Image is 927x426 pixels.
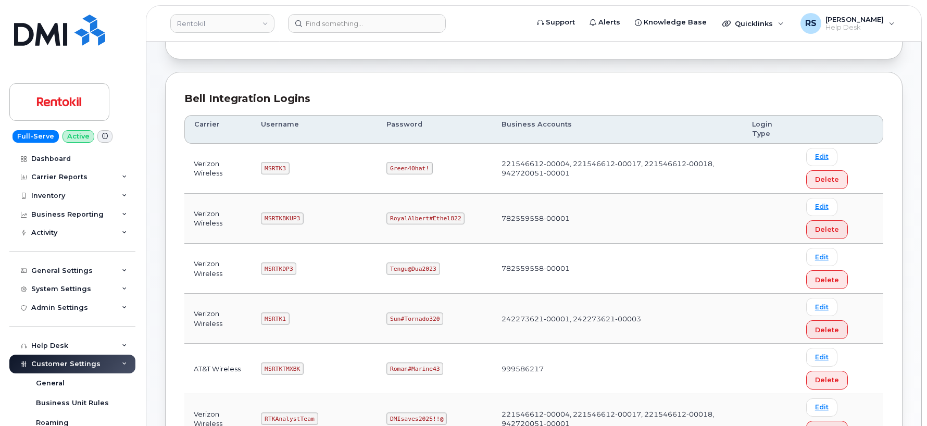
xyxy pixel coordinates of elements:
code: RTKAnalystTeam [261,412,318,425]
code: Roman#Marine43 [386,362,443,375]
span: [PERSON_NAME] [825,15,884,23]
a: Knowledge Base [628,12,714,33]
input: Find something... [288,14,446,33]
code: MSRTK3 [261,162,289,174]
th: Username [252,115,377,144]
span: Help Desk [825,23,884,32]
button: Delete [806,320,848,339]
td: 782559558-00001 [492,194,743,244]
button: Delete [806,371,848,390]
td: Verizon Wireless [184,144,252,194]
span: Delete [815,224,839,234]
th: Login Type [743,115,797,144]
a: Edit [806,148,837,166]
td: 242273621-00001, 242273621-00003 [492,294,743,344]
td: 221546612-00004, 221546612-00017, 221546612-00018, 942720051-00001 [492,144,743,194]
code: Tengu@Dua2023 [386,262,440,275]
a: Edit [806,398,837,417]
iframe: Messenger Launcher [882,381,919,418]
code: MSRTKDP3 [261,262,296,275]
td: 999586217 [492,344,743,394]
a: Edit [806,248,837,266]
a: Rentokil [170,14,274,33]
button: Delete [806,270,848,289]
span: Quicklinks [735,19,773,28]
div: Bell Integration Logins [184,91,883,106]
a: Alerts [582,12,628,33]
span: Support [546,17,575,28]
span: Delete [815,174,839,184]
th: Carrier [184,115,252,144]
a: Edit [806,198,837,216]
td: Verizon Wireless [184,294,252,344]
div: Quicklinks [715,13,791,34]
button: Delete [806,220,848,239]
div: Randy Sayres [793,13,902,34]
td: AT&T Wireless [184,344,252,394]
td: 782559558-00001 [492,244,743,294]
code: MSRTKBKUP3 [261,212,304,225]
code: RoyalAlbert#Ethel822 [386,212,465,225]
span: Knowledge Base [644,17,707,28]
code: MSRTK1 [261,312,289,325]
td: Verizon Wireless [184,244,252,294]
code: DMIsaves2025!!@ [386,412,447,425]
span: RS [805,17,817,30]
th: Business Accounts [492,115,743,144]
a: Edit [806,348,837,366]
span: Alerts [598,17,620,28]
span: Delete [815,275,839,285]
td: Verizon Wireless [184,194,252,244]
code: Sun#Tornado320 [386,312,443,325]
code: MSRTKTMXBK [261,362,304,375]
span: Delete [815,325,839,335]
button: Delete [806,170,848,189]
span: Delete [815,375,839,385]
th: Password [377,115,492,144]
code: Green40hat! [386,162,433,174]
a: Support [530,12,582,33]
a: Edit [806,298,837,316]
